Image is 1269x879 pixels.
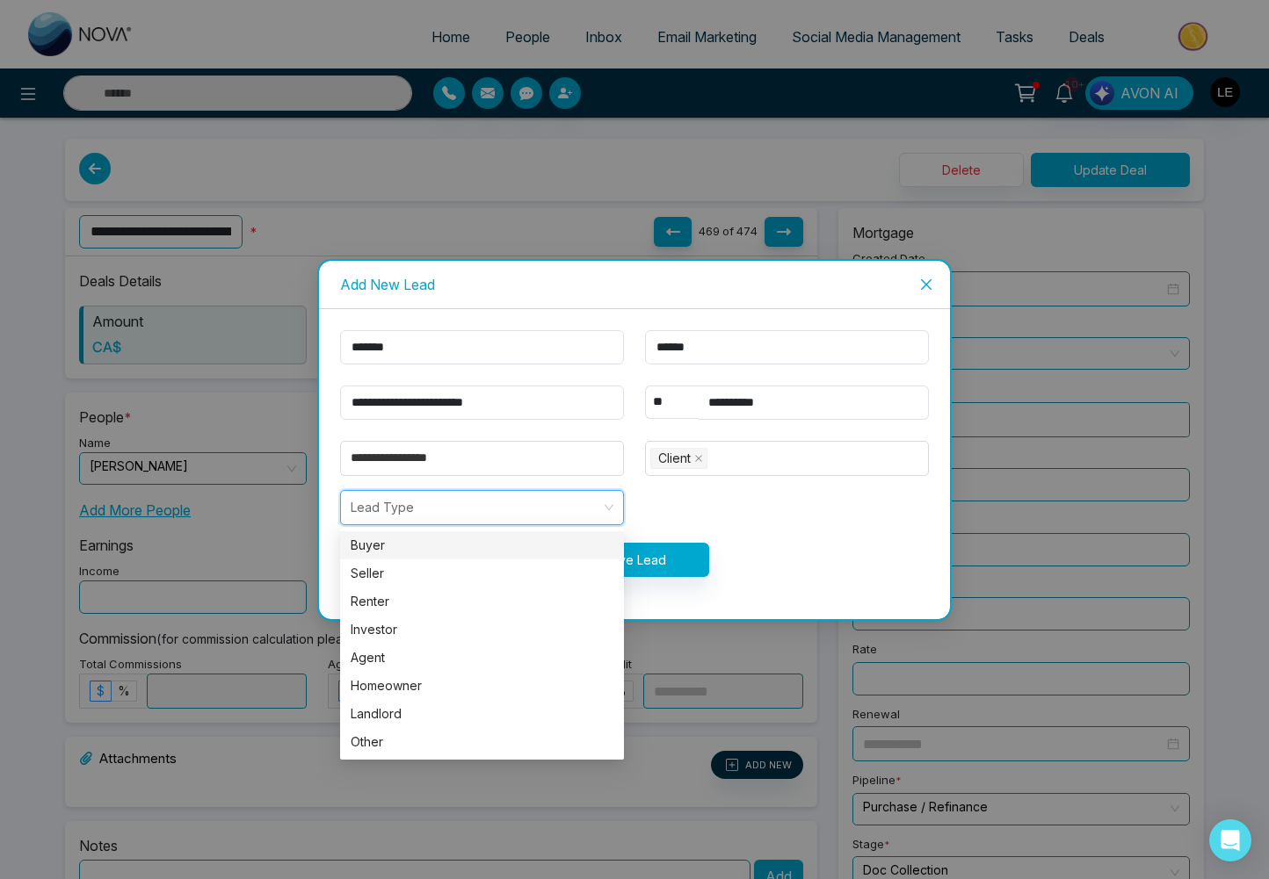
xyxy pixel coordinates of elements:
[340,672,624,700] div: Homeowner
[340,275,929,294] div: Add New Lead
[658,449,691,468] span: Client
[351,648,613,667] div: Agent
[351,676,613,695] div: Homeowner
[340,559,624,587] div: Seller
[919,277,933,292] span: close
[351,564,613,583] div: Seller
[340,700,624,728] div: Landlord
[694,454,703,463] span: close
[340,616,624,644] div: Investor
[351,620,613,639] div: Investor
[351,704,613,724] div: Landlord
[650,448,707,469] span: Client
[340,728,624,756] div: Other
[340,644,624,672] div: Agent
[340,587,624,616] div: Renter
[903,261,950,308] button: Close
[351,592,613,611] div: Renter
[351,536,613,555] div: Buyer
[351,732,613,752] div: Other
[340,531,624,559] div: Buyer
[1209,819,1251,861] div: Open Intercom Messenger
[561,543,709,577] button: Save Lead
